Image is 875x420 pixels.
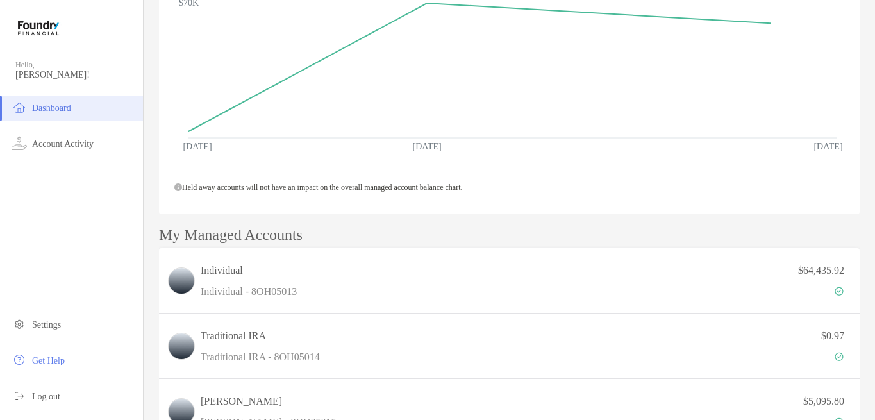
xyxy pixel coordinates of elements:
[15,70,135,80] span: [PERSON_NAME]!
[169,268,194,294] img: logo account
[15,5,62,51] img: Zoe Logo
[201,263,297,278] h3: Individual
[12,352,27,367] img: get-help icon
[183,142,212,151] text: [DATE]
[201,283,297,299] p: Individual - 8OH05013
[32,103,71,113] span: Dashboard
[201,349,320,365] p: Traditional IRA - 8OH05014
[835,352,844,361] img: Account Status icon
[32,356,65,365] span: Get Help
[821,328,844,344] p: $0.97
[798,262,844,278] p: $64,435.92
[413,142,442,151] text: [DATE]
[12,316,27,332] img: settings icon
[835,287,844,296] img: Account Status icon
[803,393,844,409] p: $5,095.80
[201,394,337,409] h3: [PERSON_NAME]
[12,135,27,151] img: activity icon
[201,328,320,344] h3: Traditional IRA
[32,139,94,149] span: Account Activity
[12,388,27,403] img: logout icon
[174,183,462,192] span: Held away accounts will not have an impact on the overall managed account balance chart.
[32,392,60,401] span: Log out
[159,227,303,243] p: My Managed Accounts
[169,333,194,359] img: logo account
[813,142,842,151] text: [DATE]
[32,320,61,330] span: Settings
[12,99,27,115] img: household icon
